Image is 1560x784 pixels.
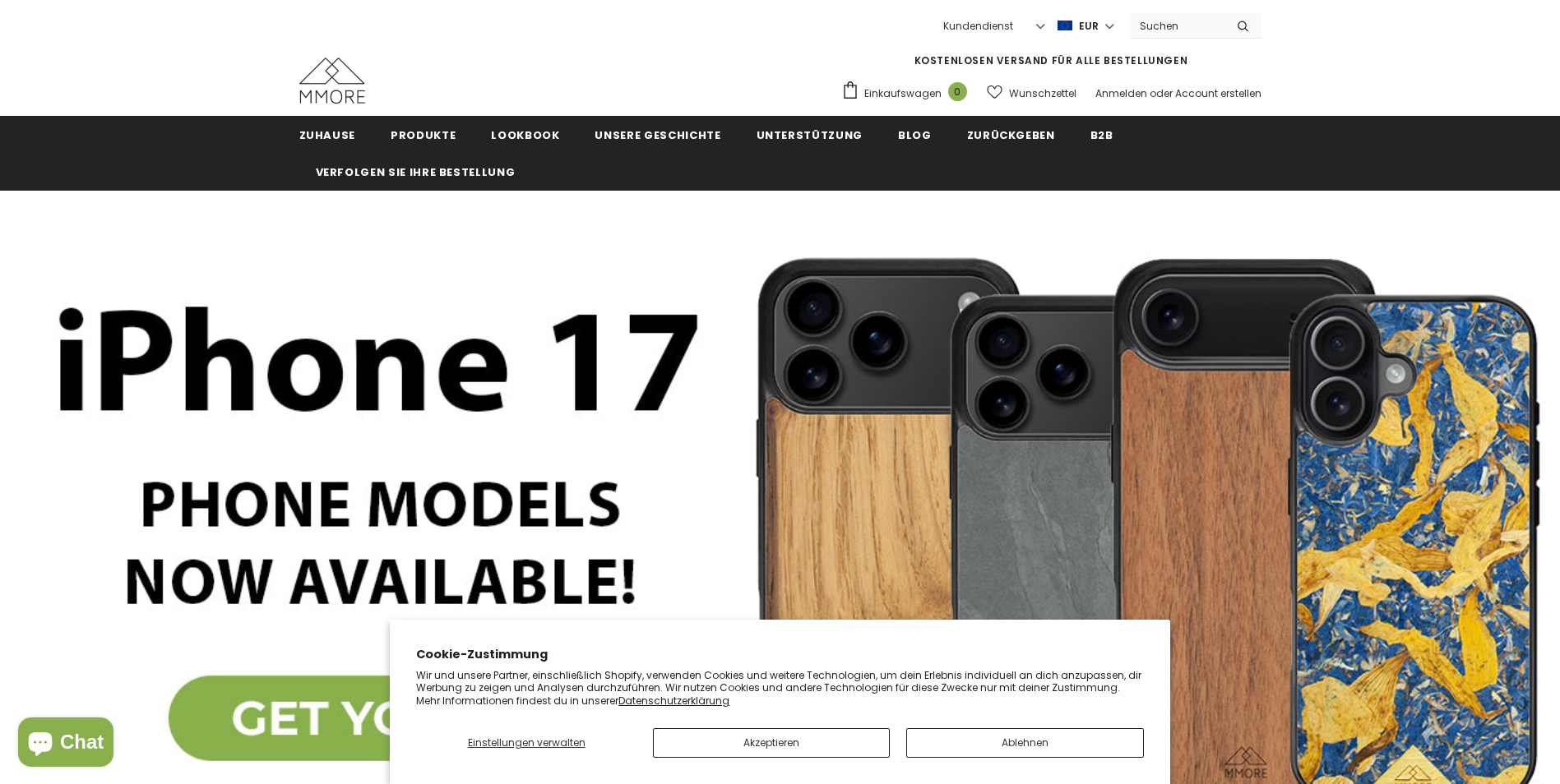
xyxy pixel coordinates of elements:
[416,646,1144,663] h2: Cookie-Zustimmung
[618,694,729,708] a: Datenschutzerklärung
[987,79,1076,108] a: Wunschzettel
[914,53,1188,67] span: KOSTENLOSEN VERSAND FÜR ALLE BESTELLUNGEN
[1095,86,1147,100] a: Anmelden
[967,116,1055,153] a: Zurückgeben
[948,82,967,101] span: 0
[1090,116,1113,153] a: B2B
[595,116,720,153] a: Unsere Geschichte
[1009,85,1076,102] span: Wunschzettel
[898,127,932,143] span: Blog
[1130,14,1224,38] input: Search Site
[316,153,516,190] a: Verfolgen Sie Ihre Bestellung
[1175,86,1261,100] a: Account erstellen
[391,116,456,153] a: Produkte
[757,127,863,143] span: Unterstützung
[757,116,863,153] a: Unterstützung
[491,127,559,143] span: Lookbook
[898,116,932,153] a: Blog
[653,728,890,758] button: Akzeptieren
[491,116,559,153] a: Lookbook
[299,58,365,104] img: MMORE Cases
[316,164,516,180] span: Verfolgen Sie Ihre Bestellung
[906,728,1143,758] button: Ablehnen
[416,728,636,758] button: Einstellungen verwalten
[1150,86,1173,100] span: oder
[299,127,356,143] span: Zuhause
[1090,127,1113,143] span: B2B
[391,127,456,143] span: Produkte
[943,19,1013,33] span: Kundendienst
[299,116,356,153] a: Zuhause
[841,81,975,105] a: Einkaufswagen 0
[416,669,1144,708] p: Wir und unsere Partner, einschließlich Shopify, verwenden Cookies und weitere Technologien, um de...
[864,85,942,102] span: Einkaufswagen
[1079,18,1099,35] span: EUR
[967,127,1055,143] span: Zurückgeben
[595,127,720,143] span: Unsere Geschichte
[468,736,586,749] span: Einstellungen verwalten
[13,717,118,771] inbox-online-store-chat: Onlineshop-Chat von Shopify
